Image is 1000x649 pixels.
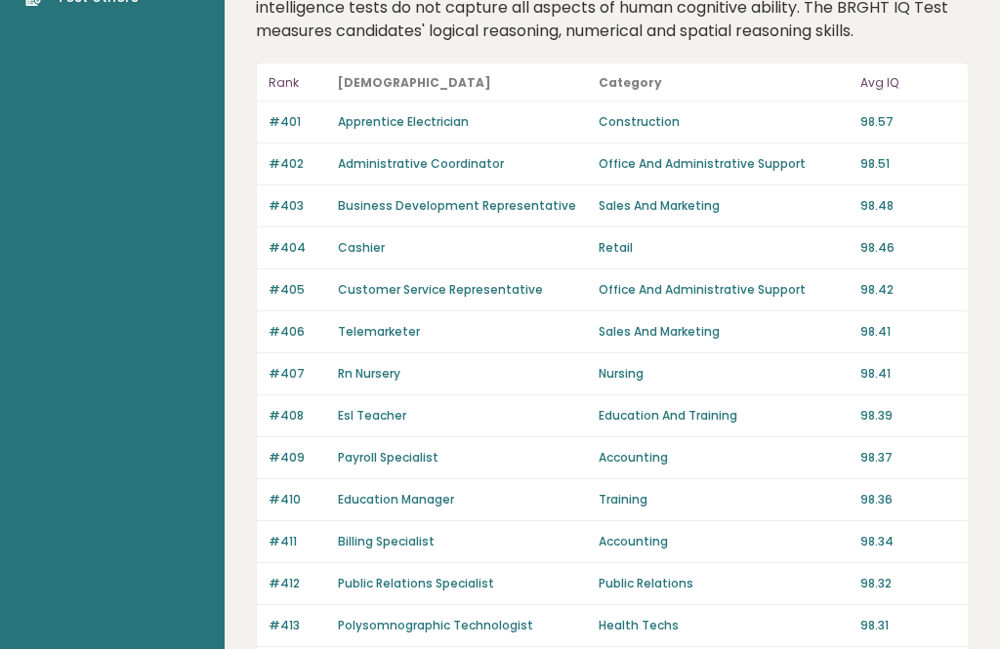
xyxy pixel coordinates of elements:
[269,197,326,215] p: #403
[269,113,326,131] p: #401
[338,281,543,298] a: Customer Service Representative
[860,239,956,257] p: 98.46
[269,365,326,383] p: #407
[860,491,956,508] p: 98.36
[599,74,662,91] b: Category
[860,407,956,425] p: 98.39
[860,449,956,466] p: 98.37
[338,449,438,466] a: Payroll Specialist
[599,281,848,299] p: Office And Administrative Support
[599,449,848,466] p: Accounting
[338,323,420,340] a: Telemarketer
[599,323,848,341] p: Sales And Marketing
[269,239,326,257] p: #404
[338,74,491,91] b: [DEMOGRAPHIC_DATA]
[338,491,454,507] a: Education Manager
[599,197,848,215] p: Sales And Marketing
[599,113,848,131] p: Construction
[338,533,435,549] a: Billing Specialist
[269,281,326,299] p: #405
[338,575,494,591] a: Public Relations Specialist
[860,155,956,173] p: 98.51
[338,617,533,633] a: Polysomnographic Technologist
[860,617,956,634] p: 98.31
[599,533,848,550] p: Accounting
[338,365,400,382] a: Rn Nursery
[269,323,326,341] p: #406
[599,575,848,592] p: Public Relations
[338,407,406,424] a: Esl Teacher
[269,71,326,95] p: Rank
[860,197,956,215] p: 98.48
[269,407,326,425] p: #408
[269,491,326,508] p: #410
[860,71,956,95] p: Avg IQ
[599,407,848,425] p: Education And Training
[269,533,326,550] p: #411
[599,491,848,508] p: Training
[338,113,469,130] a: Apprentice Electrician
[599,155,848,173] p: Office And Administrative Support
[860,533,956,550] p: 98.34
[599,239,848,257] p: Retail
[860,365,956,383] p: 98.41
[860,113,956,131] p: 98.57
[269,575,326,592] p: #412
[269,617,326,634] p: #413
[860,323,956,341] p: 98.41
[599,365,848,383] p: Nursing
[338,155,504,172] a: Administrative Coordinator
[269,155,326,173] p: #402
[269,449,326,466] p: #409
[338,197,576,214] a: Business Development Representative
[860,575,956,592] p: 98.32
[599,617,848,634] p: Health Techs
[860,281,956,299] p: 98.42
[338,239,385,256] a: Cashier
